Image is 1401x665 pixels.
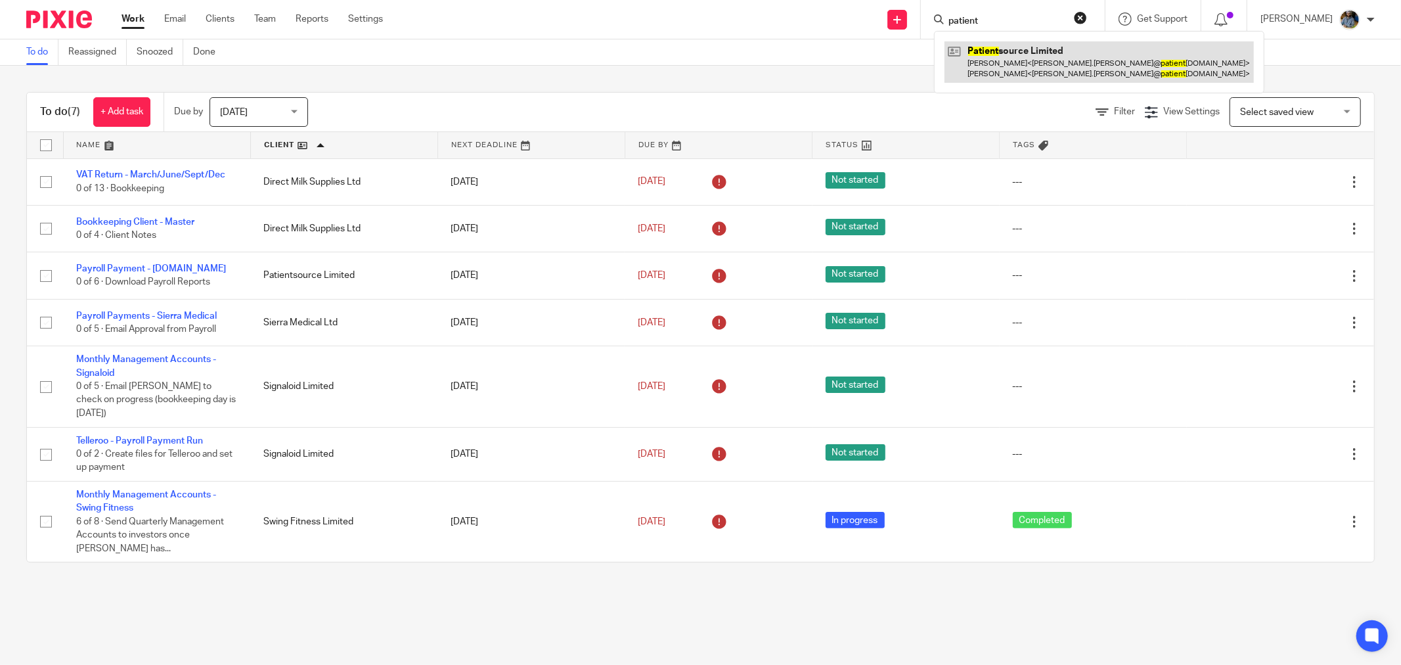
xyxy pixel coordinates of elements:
td: [DATE] [437,252,625,299]
div: --- [1013,447,1174,461]
span: Not started [826,266,885,283]
span: [DATE] [638,382,665,391]
div: --- [1013,269,1174,282]
div: --- [1013,222,1174,235]
td: Swing Fitness Limited [250,482,437,562]
td: Signaloid Limited [250,346,437,427]
span: 0 of 5 · Email Approval from Payroll [76,325,216,334]
td: Direct Milk Supplies Ltd [250,158,437,205]
div: --- [1013,380,1174,393]
a: To do [26,39,58,65]
td: [DATE] [437,346,625,427]
a: Work [122,12,145,26]
span: [DATE] [638,517,665,526]
h1: To do [40,105,80,119]
span: [DATE] [638,177,665,187]
img: Jaskaran%20Singh.jpeg [1339,9,1360,30]
td: [DATE] [437,427,625,481]
span: Not started [826,444,885,461]
span: [DATE] [220,108,248,117]
span: Not started [826,313,885,329]
input: Search [947,16,1065,28]
span: Completed [1013,512,1072,528]
button: Clear [1074,11,1087,24]
a: Payroll Payments - Sierra Medical [76,311,217,321]
span: 0 of 4 · Client Notes [76,231,156,240]
div: --- [1013,316,1174,329]
img: Pixie [26,11,92,28]
td: [DATE] [437,205,625,252]
td: Signaloid Limited [250,427,437,481]
span: Select saved view [1240,108,1314,117]
td: Direct Milk Supplies Ltd [250,205,437,252]
div: --- [1013,175,1174,189]
a: Team [254,12,276,26]
span: Tags [1013,141,1035,149]
span: Filter [1114,107,1135,116]
span: [DATE] [638,449,665,459]
span: 0 of 13 · Bookkeeping [76,184,164,193]
span: Get Support [1137,14,1188,24]
a: VAT Return - March/June/Sept/Dec [76,170,225,179]
p: [PERSON_NAME] [1260,12,1333,26]
a: Monthly Management Accounts - Swing Fitness [76,490,216,513]
a: Reports [296,12,328,26]
td: [DATE] [437,299,625,346]
span: 0 of 5 · Email [PERSON_NAME] to check on progress (bookkeeping day is [DATE]) [76,382,236,418]
td: [DATE] [437,158,625,205]
span: [DATE] [638,318,665,327]
td: Patientsource Limited [250,252,437,299]
td: [DATE] [437,482,625,562]
a: Bookkeeping Client - Master [76,218,194,227]
span: (7) [68,106,80,117]
a: Payroll Payment - [DOMAIN_NAME] [76,264,226,273]
span: [DATE] [638,271,665,280]
span: 0 of 6 · Download Payroll Reports [76,278,210,287]
a: Snoozed [137,39,183,65]
span: Not started [826,219,885,235]
span: 6 of 8 · Send Quarterly Management Accounts to investors once [PERSON_NAME] has... [76,517,224,553]
a: Telleroo - Payroll Payment Run [76,436,203,446]
span: Not started [826,172,885,189]
a: Monthly Management Accounts - Signaloid [76,355,216,377]
span: View Settings [1163,107,1220,116]
span: Not started [826,377,885,393]
a: Reassigned [68,39,127,65]
td: Sierra Medical Ltd [250,299,437,346]
a: Settings [348,12,383,26]
a: Done [193,39,225,65]
span: 0 of 2 · Create files for Telleroo and set up payment [76,449,233,472]
span: In progress [826,512,885,528]
p: Due by [174,105,203,118]
a: + Add task [93,97,150,127]
a: Clients [206,12,234,26]
span: [DATE] [638,224,665,233]
a: Email [164,12,186,26]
